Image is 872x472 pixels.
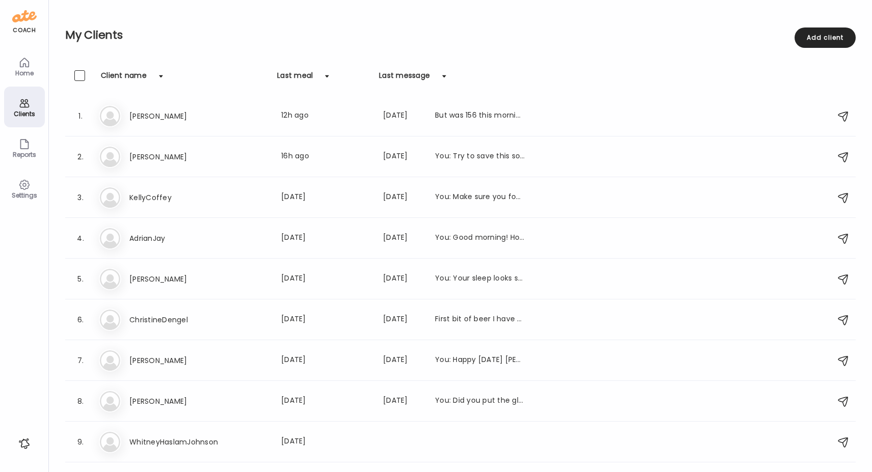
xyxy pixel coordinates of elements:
[13,26,36,35] div: coach
[435,273,525,285] div: You: Your sleep looks strong as well on your Whoop band.
[383,314,423,326] div: [DATE]
[281,151,371,163] div: 16h ago
[435,232,525,244] div: You: Good morning! How are things? Have you checked your supply of travel snacks to make sure you...
[435,395,525,407] div: You: Did you put the glucose monitor on?
[129,191,219,204] h3: KellyCoffey
[281,273,371,285] div: [DATE]
[281,232,371,244] div: [DATE]
[281,436,371,448] div: [DATE]
[74,354,87,367] div: 7.
[74,151,87,163] div: 2.
[74,191,87,204] div: 3.
[74,232,87,244] div: 4.
[281,110,371,122] div: 12h ago
[795,27,856,48] div: Add client
[129,273,219,285] h3: [PERSON_NAME]
[129,314,219,326] h3: ChristineDengel
[74,395,87,407] div: 8.
[129,110,219,122] h3: [PERSON_NAME]
[6,151,43,158] div: Reports
[129,151,219,163] h3: [PERSON_NAME]
[6,110,43,117] div: Clients
[379,70,430,87] div: Last message
[74,314,87,326] div: 6.
[383,191,423,204] div: [DATE]
[435,354,525,367] div: You: Happy [DATE] [PERSON_NAME]. I hope you had a great week! Do you have any weekend events or d...
[383,395,423,407] div: [DATE]
[129,232,219,244] h3: AdrianJay
[281,314,371,326] div: [DATE]
[6,70,43,76] div: Home
[74,273,87,285] div: 5.
[383,110,423,122] div: [DATE]
[6,192,43,199] div: Settings
[74,110,87,122] div: 1.
[383,232,423,244] div: [DATE]
[281,395,371,407] div: [DATE]
[383,273,423,285] div: [DATE]
[12,8,37,24] img: ate
[435,151,525,163] div: You: Try to save this sour dough for later in the day so that it doesn't spike your blood sugar. ...
[281,354,371,367] div: [DATE]
[129,436,219,448] h3: WhitneyHaslamJohnson
[277,70,313,87] div: Last meal
[281,191,371,204] div: [DATE]
[435,110,525,122] div: But was 156 this morning :)
[101,70,147,87] div: Client name
[65,27,856,43] h2: My Clients
[129,354,219,367] h3: [PERSON_NAME]
[435,191,525,204] div: You: Make sure you focus on your protein numbers!
[74,436,87,448] div: 9.
[383,151,423,163] div: [DATE]
[435,314,525,326] div: First bit of beer I have had in a very long time but the ginger was intriguing and actually was j...
[383,354,423,367] div: [DATE]
[129,395,219,407] h3: [PERSON_NAME]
